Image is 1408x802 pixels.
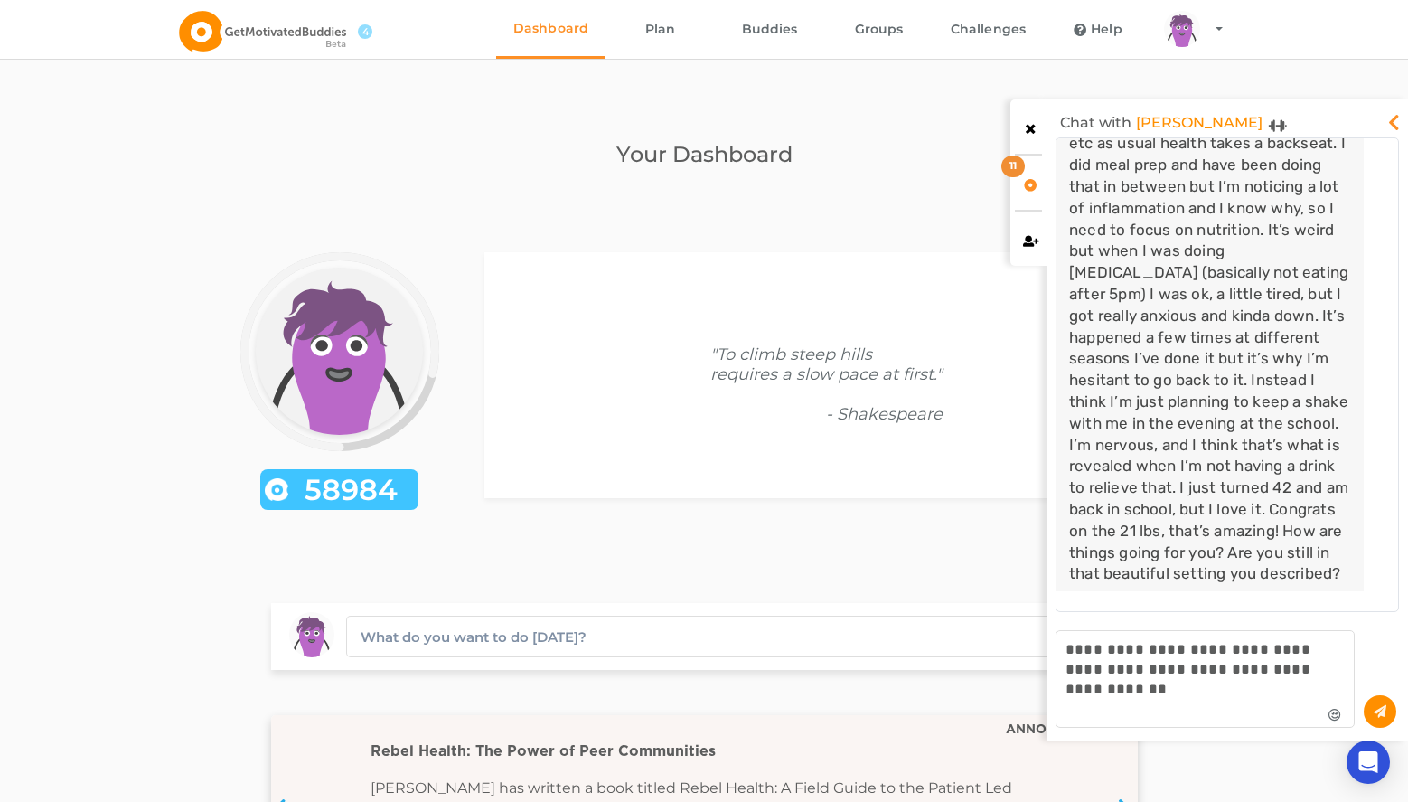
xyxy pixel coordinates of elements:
[195,138,1214,171] h2: Your Dashboard
[371,744,716,759] span: Rebel Health: The Power of Peer Communities
[358,24,372,39] span: 4
[1006,724,1129,736] div: ANNOUNCEMENTS
[361,627,587,648] div: What do you want to do [DATE]?
[1136,109,1263,137] a: [PERSON_NAME]
[710,404,943,424] div: - Shakespeare
[1060,109,1273,137] div: Chat with
[1001,156,1025,177] div: 11
[1069,25,1351,585] div: Hi, I’m sorry, I got way off track — my folks coming into town for a few days and then my birthda...
[710,344,943,424] div: "To climb steep hills requires a slow pace at first."
[1347,741,1390,784] div: Open Intercom Messenger
[288,481,414,499] span: 58984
